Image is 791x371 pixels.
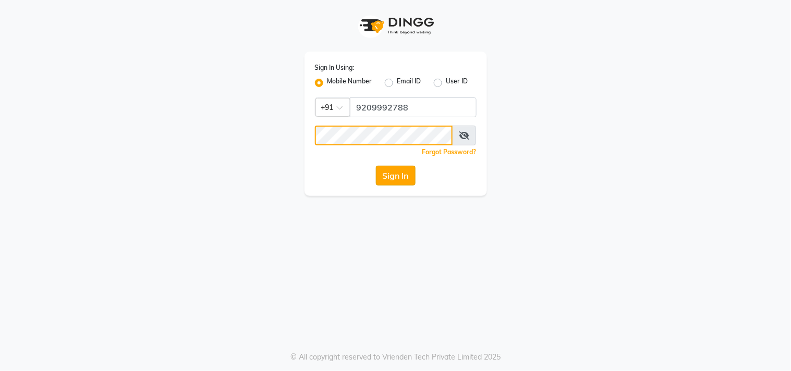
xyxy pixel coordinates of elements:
input: Username [315,126,453,145]
button: Sign In [376,166,416,185]
img: logo1.svg [354,10,437,41]
label: User ID [446,77,468,89]
input: Username [350,97,477,117]
label: Email ID [397,77,421,89]
a: Forgot Password? [422,148,477,156]
label: Sign In Using: [315,63,355,72]
label: Mobile Number [327,77,372,89]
